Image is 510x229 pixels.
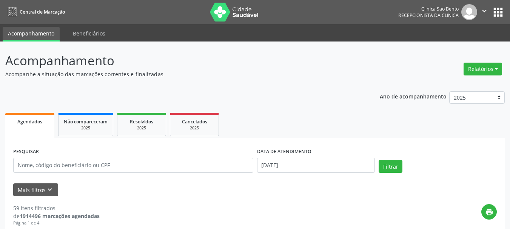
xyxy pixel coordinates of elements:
div: Clinica Sao Bento [398,6,459,12]
p: Acompanhamento [5,51,355,70]
div: de [13,212,100,220]
i:  [480,7,488,15]
span: Central de Marcação [20,9,65,15]
div: 2025 [123,125,160,131]
button: Filtrar [379,160,402,173]
p: Acompanhe a situação das marcações correntes e finalizadas [5,70,355,78]
div: Página 1 de 4 [13,220,100,226]
button: print [481,204,497,220]
input: Nome, código do beneficiário ou CPF [13,158,253,173]
div: 59 itens filtrados [13,204,100,212]
strong: 1914496 marcações agendadas [20,212,100,220]
span: Recepcionista da clínica [398,12,459,18]
button: apps [492,6,505,19]
i: keyboard_arrow_down [46,186,54,194]
label: DATA DE ATENDIMENTO [257,146,311,158]
div: 2025 [176,125,213,131]
span: Cancelados [182,118,207,125]
button:  [477,4,492,20]
span: Agendados [17,118,42,125]
span: Não compareceram [64,118,108,125]
span: Resolvidos [130,118,153,125]
button: Relatórios [464,63,502,75]
div: 2025 [64,125,108,131]
label: PESQUISAR [13,146,39,158]
a: Central de Marcação [5,6,65,18]
a: Beneficiários [68,27,111,40]
input: Selecione um intervalo [257,158,375,173]
a: Acompanhamento [3,27,60,41]
img: img [461,4,477,20]
i: print [485,208,493,216]
button: Mais filtroskeyboard_arrow_down [13,183,58,197]
p: Ano de acompanhamento [380,91,447,101]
